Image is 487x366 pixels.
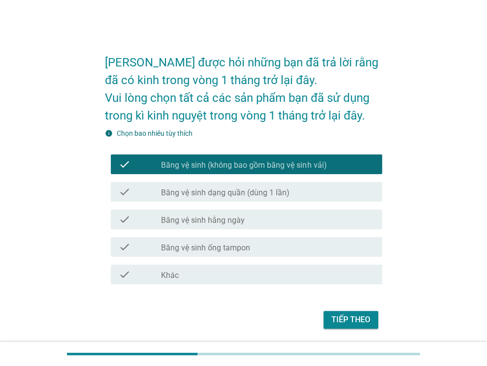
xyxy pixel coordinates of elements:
div: Tiếp theo [331,314,370,326]
i: check [119,241,130,253]
i: check [119,186,130,198]
label: Băng vệ sinh (không bao gồm băng vệ sinh vải) [161,160,326,170]
button: Tiếp theo [324,311,378,329]
h2: [PERSON_NAME] được hỏi những bạn đã trả lời rằng đã có kinh trong vòng 1 tháng trở lại đây. Vui l... [105,44,382,124]
label: Băng vệ sinh hằng ngày [161,215,245,225]
i: info [105,129,113,137]
label: Băng vệ sinh ống tampon [161,243,250,253]
label: Băng vệ sinh dạng quần (dùng 1 lần) [161,188,290,198]
label: Khác [161,271,179,280]
label: Chọn bao nhiêu tùy thích [117,129,193,137]
i: check [119,158,130,170]
i: check [119,269,130,280]
i: check [119,213,130,225]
